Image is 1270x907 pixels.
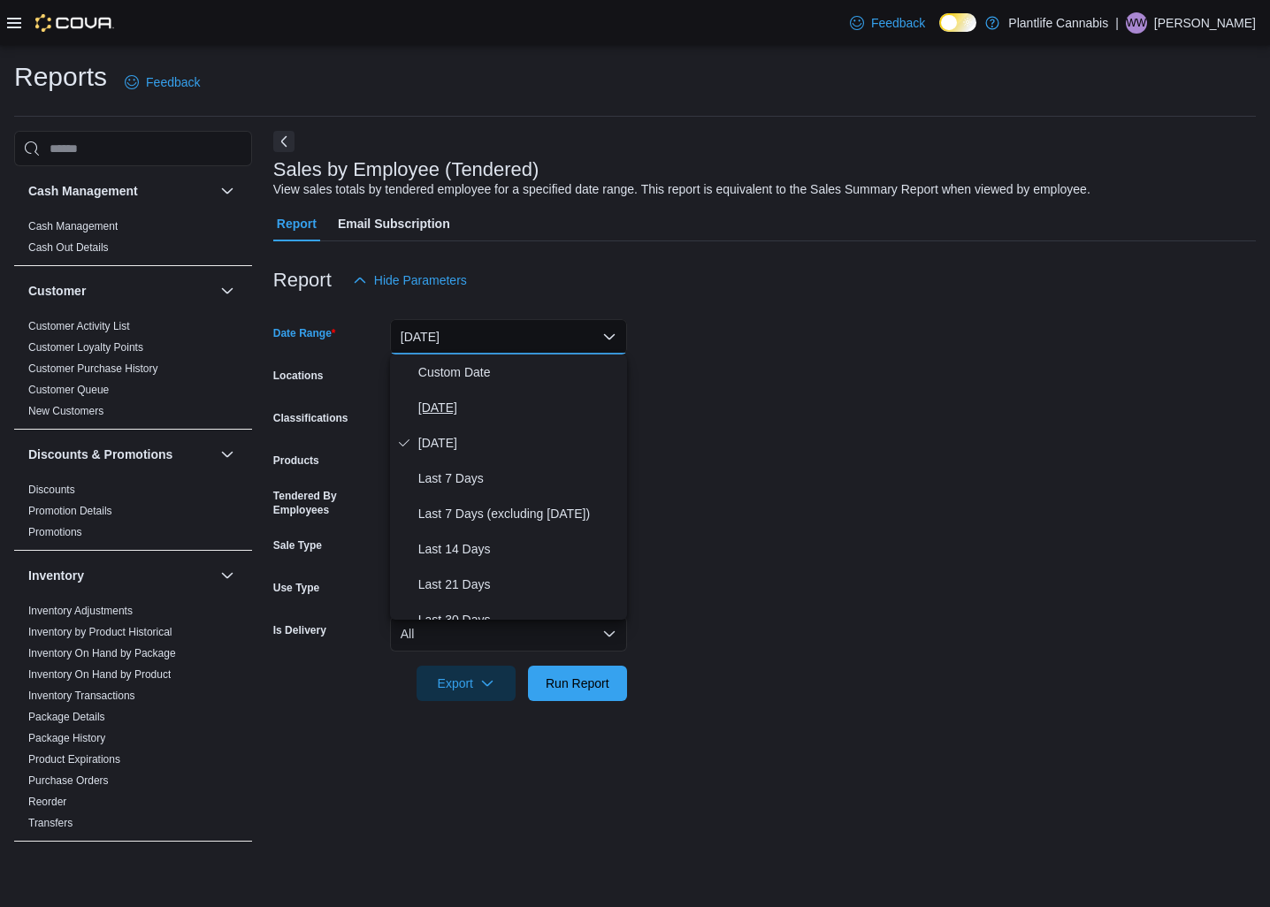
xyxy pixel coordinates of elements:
span: Hide Parameters [374,271,467,289]
button: Cash Management [217,180,238,202]
a: Inventory On Hand by Package [28,647,176,659]
span: Transfers [28,816,73,830]
button: Inventory [28,567,213,584]
div: Customer [14,316,252,429]
span: Inventory Transactions [28,689,135,703]
button: All [390,616,627,652]
span: New Customers [28,404,103,418]
div: Cash Management [14,216,252,265]
span: Cash Out Details [28,240,109,255]
button: Next [273,131,295,152]
span: Product Expirations [28,752,120,766]
a: Customer Loyalty Points [28,341,143,354]
span: Reorder [28,795,66,809]
button: Hide Parameters [346,263,474,298]
p: | [1115,12,1119,34]
h3: Discounts & Promotions [28,446,172,463]
label: Tendered By Employees [273,489,383,517]
span: Package History [28,731,105,745]
span: [DATE] [418,397,620,418]
label: Products [273,453,319,468]
a: Transfers [28,817,73,829]
div: William White [1126,12,1147,34]
span: Inventory by Product Historical [28,625,172,639]
span: Last 21 Days [418,574,620,595]
span: Email Subscription [338,206,450,241]
span: Dark Mode [939,32,940,33]
span: Inventory On Hand by Product [28,667,171,682]
span: Customer Queue [28,383,109,397]
a: Customer Purchase History [28,362,158,375]
button: Cash Management [28,182,213,200]
span: Export [427,666,505,701]
a: Inventory by Product Historical [28,626,172,638]
a: Cash Out Details [28,241,109,254]
a: Package Details [28,711,105,723]
a: Discounts [28,484,75,496]
button: Customer [217,280,238,301]
input: Dark Mode [939,13,976,32]
div: View sales totals by tendered employee for a specified date range. This report is equivalent to t... [273,180,1090,199]
a: Reorder [28,796,66,808]
h3: Sales by Employee (Tendered) [273,159,539,180]
button: [DATE] [390,319,627,354]
a: Inventory On Hand by Product [28,668,171,681]
span: Inventory On Hand by Package [28,646,176,660]
button: Run Report [528,666,627,701]
span: Last 14 Days [418,538,620,560]
span: WW [1127,12,1147,34]
button: Discounts & Promotions [217,444,238,465]
span: Feedback [871,14,925,32]
label: Use Type [273,581,319,595]
h1: Reports [14,59,107,95]
span: Report [277,206,317,241]
button: Customer [28,282,213,300]
button: Inventory [217,565,238,586]
img: Cova [35,14,114,32]
span: Feedback [146,73,200,91]
span: Promotions [28,525,82,539]
a: Customer Queue [28,384,109,396]
span: Last 7 Days (excluding [DATE]) [418,503,620,524]
button: Discounts & Promotions [28,446,213,463]
span: Purchase Orders [28,774,109,788]
span: Customer Activity List [28,319,130,333]
p: Plantlife Cannabis [1008,12,1108,34]
span: Discounts [28,483,75,497]
span: [DATE] [418,432,620,453]
h3: Report [273,270,332,291]
a: Feedback [118,65,207,100]
label: Is Delivery [273,623,326,637]
span: Cash Management [28,219,118,233]
h3: Inventory [28,567,84,584]
label: Date Range [273,326,336,340]
span: Last 7 Days [418,468,620,489]
button: Export [417,666,516,701]
span: Package Details [28,710,105,724]
a: New Customers [28,405,103,417]
label: Sale Type [273,538,322,553]
label: Locations [273,369,324,383]
label: Classifications [273,411,348,425]
span: Custom Date [418,362,620,383]
a: Package History [28,732,105,744]
span: Promotion Details [28,504,112,518]
a: Feedback [843,5,932,41]
a: Purchase Orders [28,774,109,787]
div: Select listbox [390,354,627,620]
h3: Cash Management [28,182,138,200]
span: Last 30 Days [418,609,620,630]
a: Product Expirations [28,753,120,766]
a: Promotions [28,526,82,538]
span: Customer Purchase History [28,362,158,376]
div: Discounts & Promotions [14,479,252,550]
div: Inventory [14,600,252,841]
h3: Customer [28,282,86,300]
a: Inventory Transactions [28,690,135,702]
span: Customer Loyalty Points [28,340,143,354]
a: Cash Management [28,220,118,232]
p: [PERSON_NAME] [1154,12,1256,34]
span: Inventory Adjustments [28,604,133,618]
a: Customer Activity List [28,320,130,332]
span: Run Report [546,675,609,692]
